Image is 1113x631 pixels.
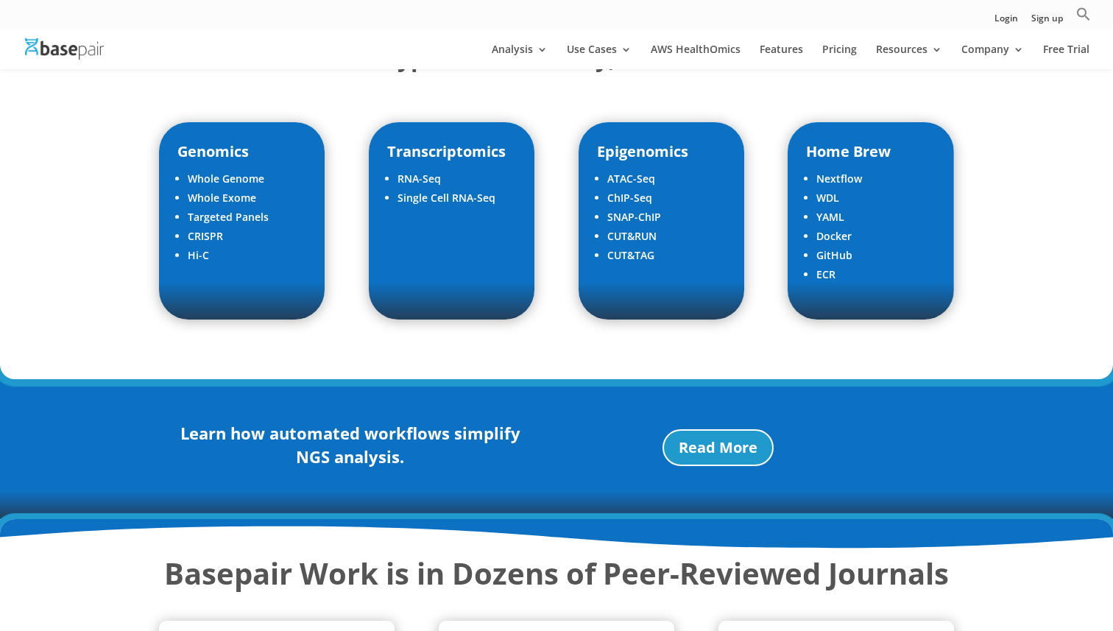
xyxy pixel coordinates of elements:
[816,188,935,208] li: WDL
[760,44,803,69] a: Features
[1076,7,1091,21] svg: Search
[607,246,726,265] li: CUT&TAG
[492,44,548,69] a: Analysis
[188,227,306,246] li: CRISPR
[180,422,520,468] strong: Learn how automated workflows simplify NGS analysis.
[397,188,516,208] li: Single Cell RNA-Seq
[651,44,741,69] a: AWS HealthOmics
[387,141,506,161] span: Transcriptomics
[961,44,1024,69] a: Company
[806,141,891,161] span: Home Brew
[607,169,726,188] li: ATAC-Seq
[1039,557,1095,613] iframe: Drift Widget Chat Controller
[662,429,774,466] a: Read More
[994,14,1018,29] a: Login
[607,208,726,227] li: SNAP-ChIP
[816,227,935,246] li: Docker
[607,188,726,208] li: ChIP-Seq
[188,169,306,188] li: Whole Genome
[164,553,949,593] strong: Basepair Work is in Dozens of Peer-Reviewed Journals
[25,38,104,60] img: Basepair
[816,246,935,265] li: GitHub
[188,188,306,208] li: Whole Exome
[1043,44,1089,69] a: Free Trial
[188,246,306,265] li: Hi-C
[607,227,726,246] li: CUT&RUN
[876,44,942,69] a: Resources
[1031,14,1063,29] a: Sign up
[1076,7,1091,29] a: Search Icon Link
[188,208,306,227] li: Targeted Panels
[822,44,857,69] a: Pricing
[397,169,516,188] li: RNA-Seq
[816,169,935,188] li: Nextflow
[177,141,249,161] span: Genomics
[816,265,935,284] li: ECR
[567,44,632,69] a: Use Cases
[597,141,688,161] span: Epigenomics
[816,208,935,227] li: YAML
